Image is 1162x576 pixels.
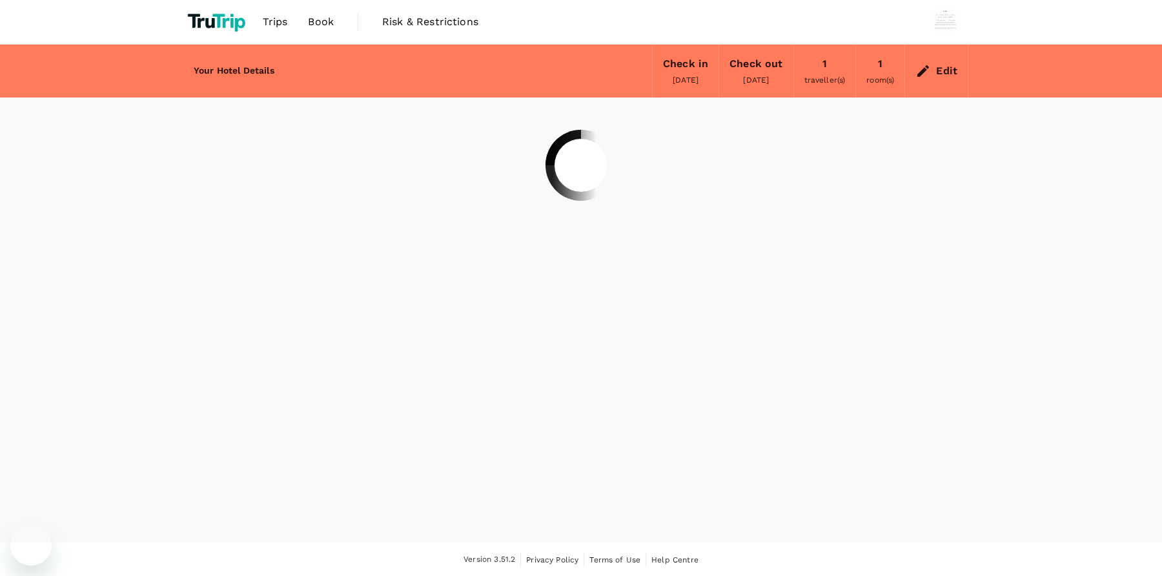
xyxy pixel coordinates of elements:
div: Check in [663,55,708,73]
span: room(s) [866,76,894,85]
span: Privacy Policy [526,555,578,564]
span: Trips [263,14,288,30]
span: Terms of Use [589,555,640,564]
img: TruTrip logo [183,8,252,36]
a: Privacy Policy [526,553,578,567]
span: [DATE] [673,76,698,85]
div: 1 [878,55,882,73]
div: 1 [822,55,827,73]
span: Book [308,14,334,30]
span: [DATE] [743,76,769,85]
span: Help Centre [651,555,698,564]
span: Version 3.51.2 [464,553,515,566]
div: Check out [729,55,782,73]
iframe: Button to launch messaging window [10,524,52,566]
a: Terms of Use [589,553,640,567]
h6: Your Hotel Details [194,64,274,78]
a: Help Centre [651,553,698,567]
span: traveller(s) [804,76,846,85]
img: Wisnu Wiranata [932,9,958,35]
span: Risk & Restrictions [382,14,478,30]
div: Edit [936,62,957,80]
